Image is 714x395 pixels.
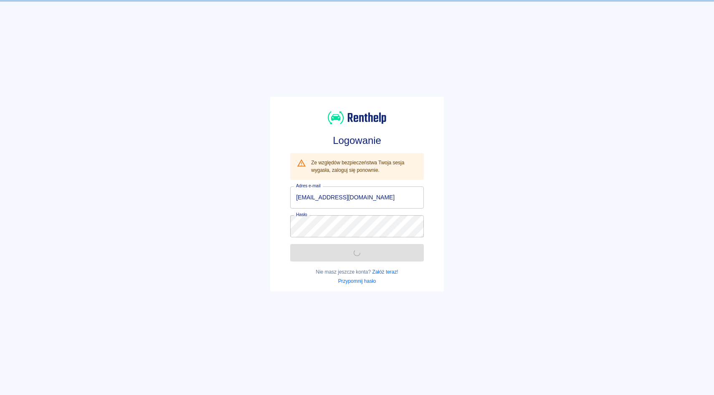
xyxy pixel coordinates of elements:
label: Hasło [296,211,307,218]
label: Adres e-mail [296,183,320,189]
a: Załóż teraz! [372,269,398,275]
a: Przypomnij hasło [338,278,376,284]
img: Renthelp logo [328,110,386,126]
p: Nie masz jeszcze konta? [290,268,424,276]
div: Ze względów bezpieczeństwa Twoja sesja wygasła, zaloguj się ponownie. [311,156,417,177]
h3: Logowanie [290,135,424,146]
